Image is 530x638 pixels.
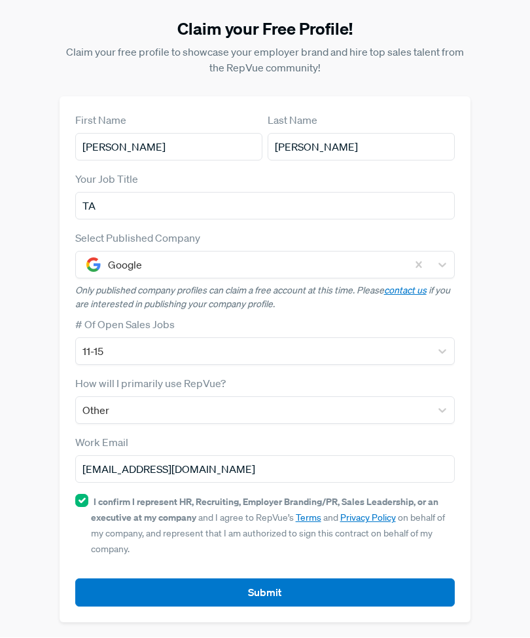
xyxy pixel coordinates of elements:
[75,113,126,128] label: First Name
[86,257,101,273] img: Google
[75,172,138,187] label: Your Job Title
[75,134,262,161] input: First Name
[75,317,175,333] label: # Of Open Sales Jobs
[75,284,455,312] p: Only published company profiles can claim a free account at this time. Please if you are interest...
[75,579,455,607] button: Submit
[340,512,396,524] a: Privacy Policy
[91,496,438,524] strong: I confirm I represent HR, Recruiting, Employer Branding/PR, Sales Leadership, or an executive at ...
[75,435,128,451] label: Work Email
[75,456,455,483] input: Email
[60,19,471,39] h3: Claim your Free Profile!
[296,512,321,524] a: Terms
[268,134,455,161] input: Last Name
[75,231,200,246] label: Select Published Company
[91,497,445,555] span: and I agree to RepVue’s and on behalf of my company, and represent that I am authorized to sign t...
[384,285,427,297] a: contact us
[75,376,226,392] label: How will I primarily use RepVue?
[75,193,455,220] input: Title
[268,113,317,128] label: Last Name
[60,45,471,76] p: Claim your free profile to showcase your employer brand and hire top sales talent from the RepVue...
